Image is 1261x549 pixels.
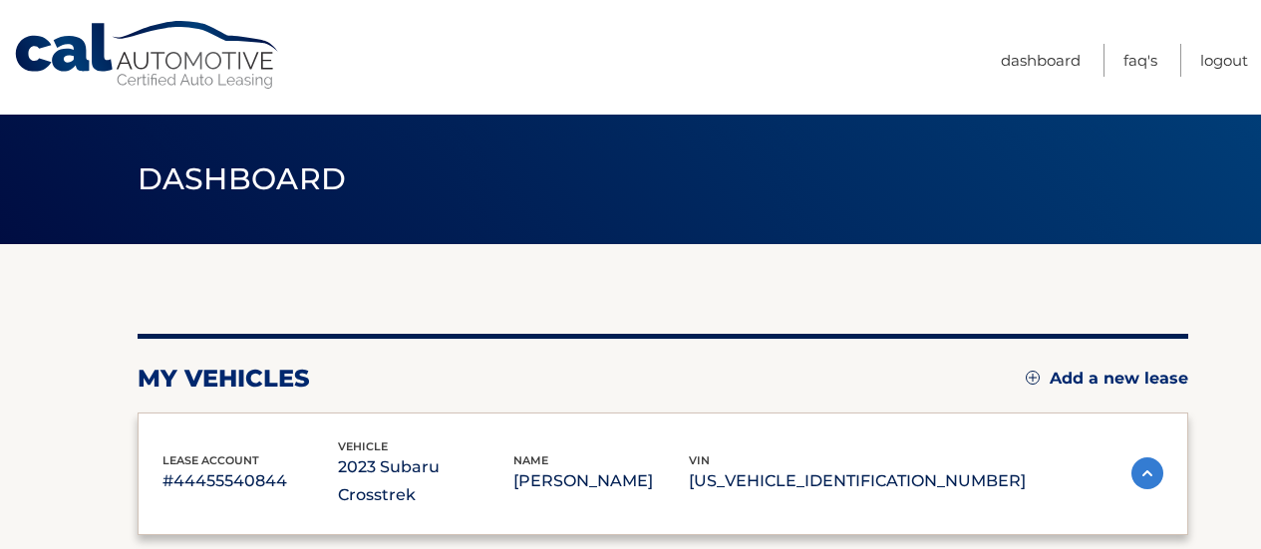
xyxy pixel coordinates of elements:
[13,20,282,91] a: Cal Automotive
[513,467,689,495] p: [PERSON_NAME]
[162,467,338,495] p: #44455540844
[138,364,310,394] h2: my vehicles
[338,439,388,453] span: vehicle
[338,453,513,509] p: 2023 Subaru Crosstrek
[1123,44,1157,77] a: FAQ's
[1026,371,1040,385] img: add.svg
[138,160,347,197] span: Dashboard
[1001,44,1081,77] a: Dashboard
[513,453,548,467] span: name
[689,453,710,467] span: vin
[1131,457,1163,489] img: accordion-active.svg
[689,467,1026,495] p: [US_VEHICLE_IDENTIFICATION_NUMBER]
[162,453,259,467] span: lease account
[1200,44,1248,77] a: Logout
[1026,369,1188,389] a: Add a new lease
